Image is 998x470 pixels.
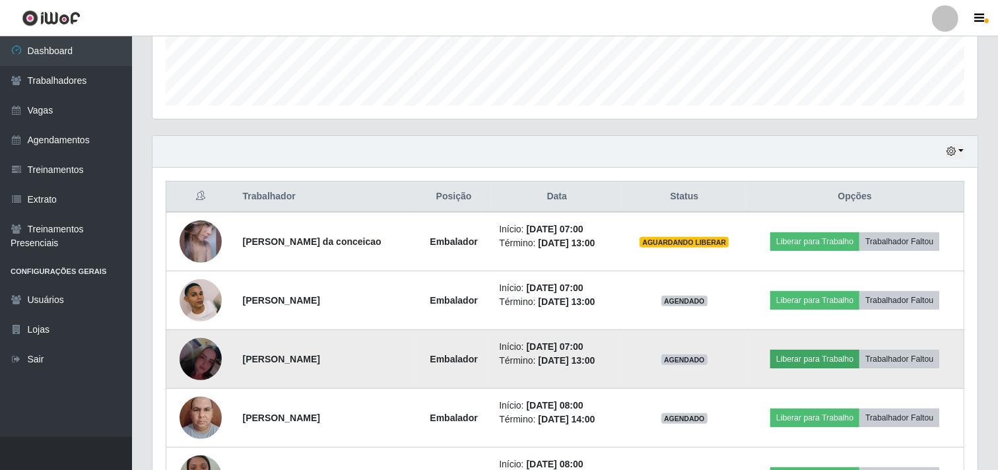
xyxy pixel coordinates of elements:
[859,291,939,310] button: Trabalhador Faltou
[180,389,222,446] img: 1708352184116.jpeg
[22,10,81,26] img: CoreUI Logo
[235,182,416,213] th: Trabalhador
[430,354,477,364] strong: Embalador
[538,414,595,424] time: [DATE] 14:00
[180,321,222,397] img: 1750085775570.jpeg
[859,232,939,251] button: Trabalhador Faltou
[527,283,583,293] time: [DATE] 07:00
[661,354,708,365] span: AGENDADO
[661,413,708,424] span: AGENDADO
[180,210,222,274] img: 1758218075605.jpeg
[527,400,583,411] time: [DATE] 08:00
[661,296,708,306] span: AGENDADO
[538,355,595,366] time: [DATE] 13:00
[622,182,746,213] th: Status
[770,291,859,310] button: Liberar para Trabalho
[180,263,222,338] img: 1745585720704.jpeg
[243,236,382,247] strong: [PERSON_NAME] da conceicao
[527,224,583,234] time: [DATE] 07:00
[491,182,622,213] th: Data
[499,222,615,236] li: Início:
[538,238,595,248] time: [DATE] 13:00
[527,459,583,469] time: [DATE] 08:00
[430,295,477,306] strong: Embalador
[499,413,615,426] li: Término:
[243,354,320,364] strong: [PERSON_NAME]
[770,409,859,427] button: Liberar para Trabalho
[640,237,729,248] span: AGUARDANDO LIBERAR
[538,296,595,307] time: [DATE] 13:00
[243,295,320,306] strong: [PERSON_NAME]
[770,232,859,251] button: Liberar para Trabalho
[499,354,615,368] li: Término:
[430,413,477,423] strong: Embalador
[770,350,859,368] button: Liberar para Trabalho
[859,409,939,427] button: Trabalhador Faltou
[430,236,477,247] strong: Embalador
[499,281,615,295] li: Início:
[499,295,615,309] li: Término:
[499,399,615,413] li: Início:
[746,182,964,213] th: Opções
[859,350,939,368] button: Trabalhador Faltou
[527,341,583,352] time: [DATE] 07:00
[499,236,615,250] li: Término:
[243,413,320,423] strong: [PERSON_NAME]
[416,182,491,213] th: Posição
[499,340,615,354] li: Início:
